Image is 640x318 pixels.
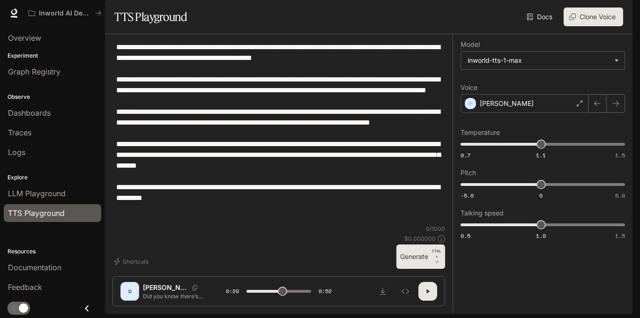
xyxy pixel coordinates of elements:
p: Temperature [461,129,500,136]
p: Talking speed [461,210,504,216]
span: 0.5 [461,232,470,240]
p: [PERSON_NAME] [480,99,534,108]
p: CTRL + [432,248,441,259]
span: 1.5 [615,151,625,159]
p: Voice [461,84,477,91]
span: 0 [539,192,543,200]
p: Inworld AI Demos [39,9,91,17]
button: Clone Voice [564,7,623,26]
span: 0.7 [461,151,470,159]
div: D [122,284,137,299]
p: Pitch [461,170,476,176]
div: inworld-tts-1-max [461,52,625,69]
h1: TTS Playground [114,7,187,26]
button: All workspaces [24,4,106,22]
p: $ 0.000000 [404,235,436,243]
span: 1.1 [536,151,546,159]
button: Copy Voice ID [188,285,201,290]
button: Download audio [373,282,392,301]
p: [PERSON_NAME] [143,283,188,292]
div: inworld-tts-1-max [468,56,610,65]
span: 1.0 [536,232,546,240]
p: Did you know there’s a new COVID variant nicknamed Nimbus that’s spreading across the [GEOGRAPHIC... [143,292,203,300]
span: -5.0 [461,192,474,200]
button: Shortcuts [112,254,152,269]
span: 0:52 [319,287,332,296]
span: 0:29 [226,287,239,296]
p: Model [461,41,480,48]
a: Docs [525,7,556,26]
span: 5.0 [615,192,625,200]
span: 1.5 [615,232,625,240]
button: Inspect [396,282,415,301]
button: GenerateCTRL +⏎ [396,244,445,269]
p: ⏎ [432,248,441,265]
